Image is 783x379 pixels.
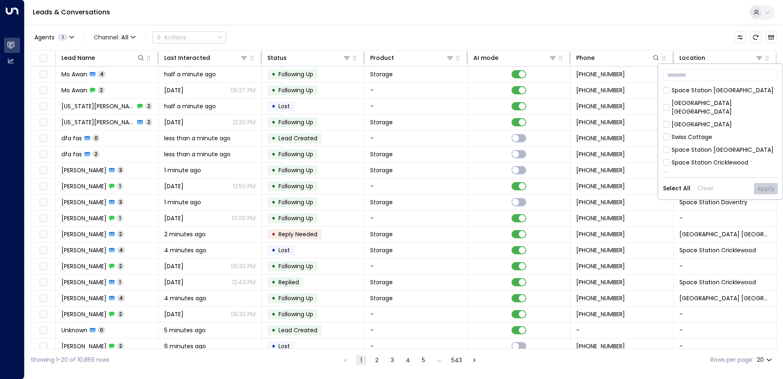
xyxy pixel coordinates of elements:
[278,214,313,222] span: Following Up
[364,306,467,322] td: -
[679,246,756,254] span: Space Station Cricklewood
[38,309,48,320] span: Toggle select row
[272,99,276,113] div: •
[272,131,276,145] div: •
[272,211,276,225] div: •
[576,278,625,286] span: +447898010522
[469,355,479,365] button: Go to next page
[674,338,776,354] td: -
[164,102,216,110] span: half a minute ago
[61,230,106,238] span: Laura Bloomer
[117,215,123,221] span: 1
[164,294,206,302] span: 4 minutes ago
[164,198,201,206] span: 1 minute ago
[38,229,48,240] span: Toggle select row
[38,197,48,208] span: Toggle select row
[61,278,106,286] span: Kenneth Duodu
[38,245,48,256] span: Toggle select row
[38,117,48,128] span: Toggle select row
[61,150,82,158] span: dfa fas
[145,103,152,110] span: 2
[364,82,467,98] td: -
[734,32,746,43] button: Customize
[679,53,705,63] div: Location
[278,326,317,334] span: Lead Created
[98,326,105,333] span: 0
[672,133,712,142] div: Swiss Cottage
[61,198,106,206] span: Dorian Puckett
[31,356,109,364] div: Showing 1-20 of 10,859 rows
[372,355,382,365] button: Go to page 2
[38,101,48,112] span: Toggle select row
[61,134,82,142] span: dfa fas
[364,210,467,226] td: -
[233,118,256,126] p: 12:20 PM
[117,167,124,174] span: 3
[278,230,317,238] span: Reply Needed
[272,243,276,257] div: •
[272,83,276,97] div: •
[370,118,393,126] span: Storage
[38,181,48,192] span: Toggle select row
[576,310,625,318] span: +447707483702
[61,310,106,318] span: Saskia Grice
[38,53,48,64] span: Toggle select all
[272,67,276,81] div: •
[679,230,771,238] span: Space Station Shrewsbury
[156,34,186,41] div: Actions
[370,70,393,78] span: Storage
[364,98,467,114] td: -
[272,307,276,321] div: •
[164,214,183,222] span: Sep 02, 2025
[576,53,595,63] div: Phone
[61,70,87,78] span: Mo Awan
[93,135,100,142] span: 0
[576,150,625,158] span: +4475848133443
[38,293,48,304] span: Toggle select row
[278,118,313,126] span: Following Up
[61,246,106,254] span: Kenneth Duodu
[117,311,124,317] span: 2
[370,294,393,302] span: Storage
[576,53,660,63] div: Phone
[31,32,77,43] button: Agents1
[61,53,95,63] div: Lead Name
[387,355,397,365] button: Go to page 3
[164,86,183,94] span: Sep 01, 2025
[164,262,183,270] span: Aug 31, 2025
[38,277,48,288] span: Toggle select row
[272,339,276,353] div: •
[117,279,123,285] span: 1
[164,166,201,174] span: 1 minute ago
[364,322,467,338] td: -
[164,310,183,318] span: Sep 01, 2025
[117,263,124,269] span: 2
[164,150,231,158] span: less than a minute ago
[58,34,68,41] span: 1
[765,32,777,43] button: Archived Leads
[663,171,778,180] div: Space Station Daventry
[278,182,313,190] span: Following Up
[364,338,467,354] td: -
[61,102,135,110] span: Virginia Abraham
[272,147,276,161] div: •
[98,87,105,94] span: 2
[278,70,313,78] span: Following Up
[152,31,226,43] button: Actions
[278,134,317,142] span: Lead Created
[679,198,747,206] span: Space Station Daventry
[403,355,413,365] button: Go to page 4
[576,118,625,126] span: +447411340695
[38,213,48,224] span: Toggle select row
[164,278,183,286] span: Aug 25, 2025
[117,247,125,253] span: 4
[340,355,480,365] nav: pagination navigation
[370,150,393,158] span: Storage
[674,210,776,226] td: -
[674,258,776,274] td: -
[663,99,778,116] div: [GEOGRAPHIC_DATA] [GEOGRAPHIC_DATA]
[164,342,206,350] span: 6 minutes ago
[370,198,393,206] span: Storage
[663,146,778,154] div: Space Station [GEOGRAPHIC_DATA]
[278,166,313,174] span: Following Up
